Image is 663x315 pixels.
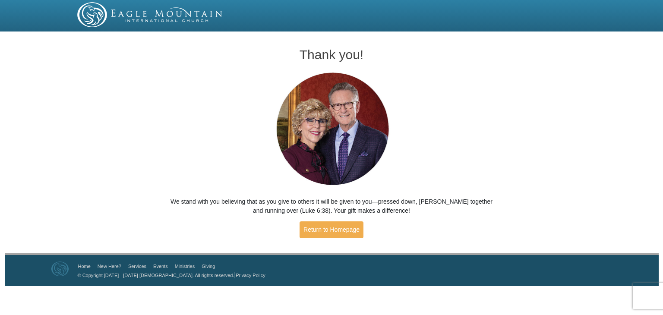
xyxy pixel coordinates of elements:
a: Services [128,264,146,269]
a: Events [153,264,168,269]
h1: Thank you! [170,47,493,62]
a: Ministries [175,264,195,269]
a: Privacy Policy [236,273,265,278]
p: We stand with you believing that as you give to others it will be given to you—pressed down, [PER... [170,197,493,215]
img: Pastors George and Terri Pearsons [268,70,395,189]
a: Giving [202,264,215,269]
a: Home [78,264,91,269]
a: New Here? [98,264,121,269]
img: Eagle Mountain International Church [51,261,69,276]
p: | [75,271,265,280]
img: EMIC [77,2,223,27]
a: © Copyright [DATE] - [DATE] [DEMOGRAPHIC_DATA]. All rights reserved. [78,273,234,278]
a: Return to Homepage [300,221,363,238]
